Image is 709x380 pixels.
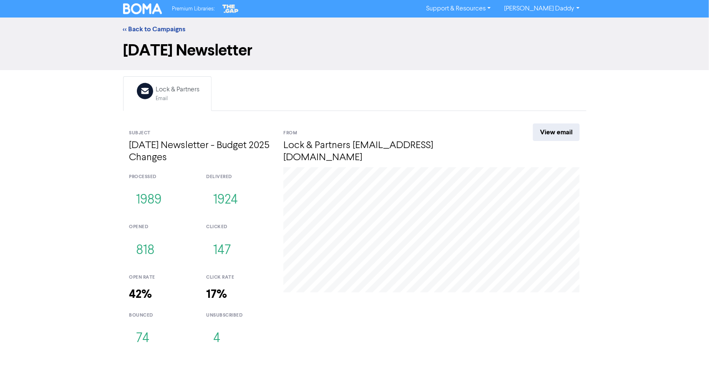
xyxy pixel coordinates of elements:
button: 1924 [206,186,245,214]
iframe: Chat Widget [667,340,709,380]
a: View email [533,123,580,141]
button: 1989 [129,186,169,214]
button: 147 [206,237,238,264]
div: unsubscribed [206,312,271,319]
img: The Gap [221,3,240,14]
a: [PERSON_NAME] Daddy [497,2,586,15]
div: open rate [129,274,194,281]
button: 74 [129,325,157,352]
a: Support & Resources [419,2,497,15]
strong: 42% [129,287,152,302]
div: clicked [206,224,271,231]
div: processed [129,174,194,181]
div: bounced [129,312,194,319]
div: Subject [129,130,271,137]
div: Lock & Partners [156,85,200,95]
div: opened [129,224,194,231]
div: click rate [206,274,271,281]
h1: [DATE] Newsletter [123,41,586,60]
div: delivered [206,174,271,181]
span: Premium Libraries: [172,6,214,12]
button: 818 [129,237,162,264]
strong: 17% [206,287,227,302]
button: 4 [206,325,227,352]
img: BOMA Logo [123,3,162,14]
div: From [283,130,502,137]
h4: [DATE] Newsletter - Budget 2025 Changes [129,140,271,164]
div: Email [156,95,200,103]
h4: Lock & Partners [EMAIL_ADDRESS][DOMAIN_NAME] [283,140,502,164]
a: << Back to Campaigns [123,25,186,33]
